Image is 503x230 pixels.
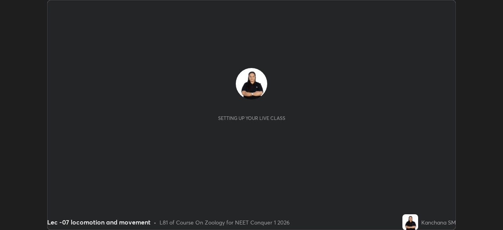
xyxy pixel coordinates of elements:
[47,217,151,227] div: Lec -07 locomotion and movement
[160,218,290,226] div: L81 of Course On Zoology for NEET Conquer 1 2026
[236,68,267,99] img: 32b4ed6bfa594886b60f590cff8db06f.jpg
[218,115,285,121] div: Setting up your live class
[154,218,156,226] div: •
[421,218,456,226] div: Kanchana SM
[402,214,418,230] img: 32b4ed6bfa594886b60f590cff8db06f.jpg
